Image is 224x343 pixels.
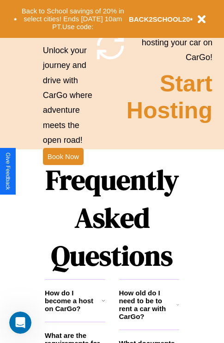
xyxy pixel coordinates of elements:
[119,289,177,320] h3: How old do I need to be to rent a car with CarGo?
[127,70,212,124] h2: Start Hosting
[45,156,179,279] h1: Frequently Asked Questions
[45,289,102,312] h3: How do I become a host on CarGo?
[9,312,31,334] iframe: Intercom live chat
[43,43,94,148] p: Unlock your journey and drive with CarGo where adventure meets the open road!
[5,153,11,190] div: Give Feedback
[43,148,84,165] button: Book Now
[129,15,190,23] b: BACK2SCHOOL20
[17,5,129,33] button: Back to School savings of 20% in select cities! Ends [DATE] 10am PT.Use code:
